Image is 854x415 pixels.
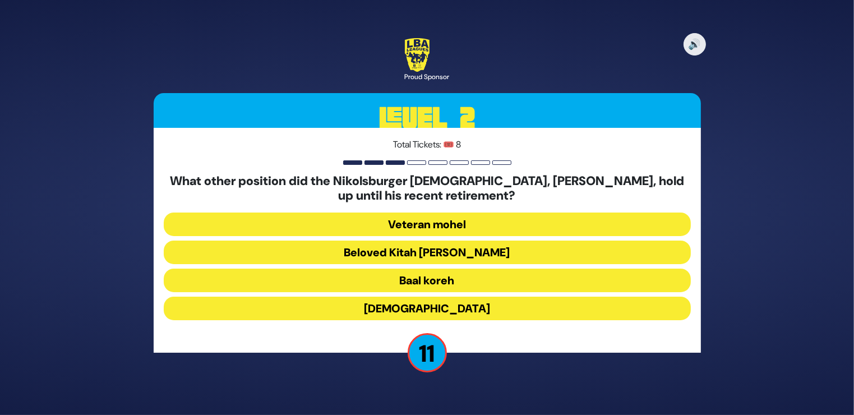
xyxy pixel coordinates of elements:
button: Beloved Kitah [PERSON_NAME] [164,241,691,264]
p: Total Tickets: 🎟️ 8 [164,138,691,151]
h3: Level 2 [154,93,701,144]
img: LBA [405,38,430,72]
div: Proud Sponsor [405,72,450,82]
button: 🔊 [684,33,706,56]
button: Baal koreh [164,269,691,292]
p: 11 [408,333,447,372]
h5: What other position did the Nikolsburger [DEMOGRAPHIC_DATA], [PERSON_NAME], hold up until his rec... [164,174,691,204]
button: Veteran mohel [164,213,691,236]
button: [DEMOGRAPHIC_DATA] [164,297,691,320]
